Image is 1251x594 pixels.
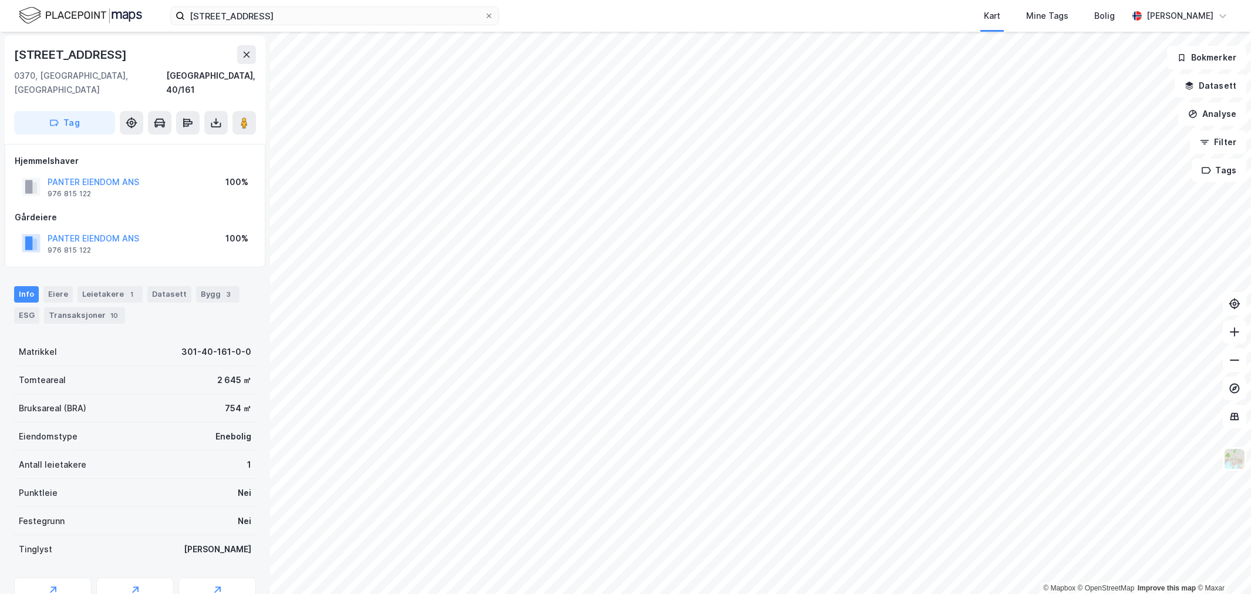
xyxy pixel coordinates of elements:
[14,69,166,97] div: 0370, [GEOGRAPHIC_DATA], [GEOGRAPHIC_DATA]
[225,401,251,415] div: 754 ㎡
[77,286,143,303] div: Leietakere
[181,345,251,359] div: 301-40-161-0-0
[19,5,142,26] img: logo.f888ab2527a4732fd821a326f86c7f29.svg
[217,373,251,387] div: 2 645 ㎡
[223,288,235,300] div: 3
[1043,584,1075,592] a: Mapbox
[15,210,255,224] div: Gårdeiere
[43,286,73,303] div: Eiere
[225,231,248,246] div: 100%
[1223,448,1246,470] img: Z
[238,514,251,528] div: Nei
[14,286,39,303] div: Info
[184,542,251,556] div: [PERSON_NAME]
[185,7,484,25] input: Søk på adresse, matrikkel, gårdeiere, leietakere eller personer
[247,458,251,472] div: 1
[1138,584,1196,592] a: Improve this map
[1192,159,1246,182] button: Tags
[1175,74,1246,98] button: Datasett
[196,286,240,303] div: Bygg
[19,542,52,556] div: Tinglyst
[19,345,57,359] div: Matrikkel
[1192,538,1251,594] iframe: Chat Widget
[44,307,125,324] div: Transaksjoner
[147,286,191,303] div: Datasett
[15,154,255,168] div: Hjemmelshaver
[1190,130,1246,154] button: Filter
[984,9,1000,23] div: Kart
[1192,538,1251,594] div: Kontrollprogram for chat
[19,373,66,387] div: Tomteareal
[1167,46,1246,69] button: Bokmerker
[126,288,138,300] div: 1
[108,310,120,321] div: 10
[1026,9,1068,23] div: Mine Tags
[19,486,58,500] div: Punktleie
[1147,9,1213,23] div: [PERSON_NAME]
[14,307,39,324] div: ESG
[19,429,77,444] div: Eiendomstype
[14,111,115,135] button: Tag
[19,401,86,415] div: Bruksareal (BRA)
[225,175,248,189] div: 100%
[1078,584,1135,592] a: OpenStreetMap
[48,189,91,199] div: 976 815 122
[19,514,65,528] div: Festegrunn
[48,246,91,255] div: 976 815 122
[19,458,86,472] div: Antall leietakere
[1094,9,1115,23] div: Bolig
[1178,102,1246,126] button: Analyse
[166,69,256,97] div: [GEOGRAPHIC_DATA], 40/161
[238,486,251,500] div: Nei
[14,45,129,64] div: [STREET_ADDRESS]
[215,429,251,444] div: Enebolig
